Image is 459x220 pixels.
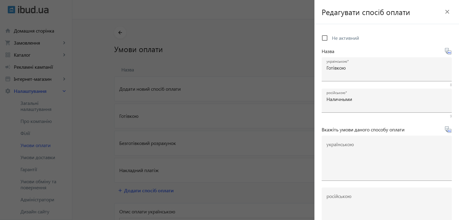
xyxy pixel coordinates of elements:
[445,126,452,133] svg-icon: Перекласти на рос.
[326,59,347,64] mat-label: українською
[332,35,359,41] span: Не активний
[322,48,334,55] span: Назва
[326,141,354,147] mat-label: українською
[326,90,345,95] mat-label: російською
[322,126,404,133] span: Вкажіть умови даного способу оплати
[326,193,351,199] mat-label: російською
[445,48,452,55] svg-icon: Перекласти на рос.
